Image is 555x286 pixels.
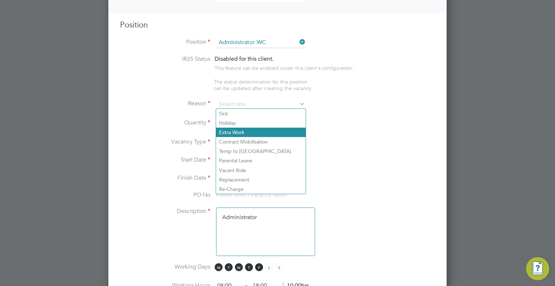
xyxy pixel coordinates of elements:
[120,100,210,107] label: Reason
[245,263,253,271] span: T
[120,263,210,271] label: Working Days
[120,20,435,30] h3: Position
[216,137,306,146] li: Contract Mobilisation
[216,146,306,156] li: Temp to [GEOGRAPHIC_DATA]
[216,166,306,175] li: Vacant Role
[526,257,549,280] button: Engage Resource Center
[265,263,273,271] span: S
[215,63,353,71] div: This feature can be enabled under this client's configuration.
[216,37,305,48] input: Search for...
[120,191,210,199] label: PO No
[216,109,306,118] li: Sick
[216,156,306,165] li: Parental Leave
[216,191,287,199] span: Please select vacancy dates
[275,263,283,271] span: S
[216,99,305,110] input: Select one
[216,175,306,184] li: Replacement
[255,263,263,271] span: F
[215,55,274,63] span: Disabled for this client.
[120,119,210,127] label: Quantity
[120,208,210,215] label: Description
[235,263,243,271] span: W
[216,128,306,137] li: Extra Work
[215,263,223,271] span: M
[214,78,311,91] span: The status determination for this position can be updated after creating the vacancy
[225,263,233,271] span: T
[120,38,210,46] label: Position
[120,138,210,146] label: Vacancy Type
[120,156,210,164] label: Start Date
[120,174,210,182] label: Finish Date
[216,118,306,128] li: Holiday
[120,55,210,63] label: IR35 Status
[216,184,306,194] li: Re-Charge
